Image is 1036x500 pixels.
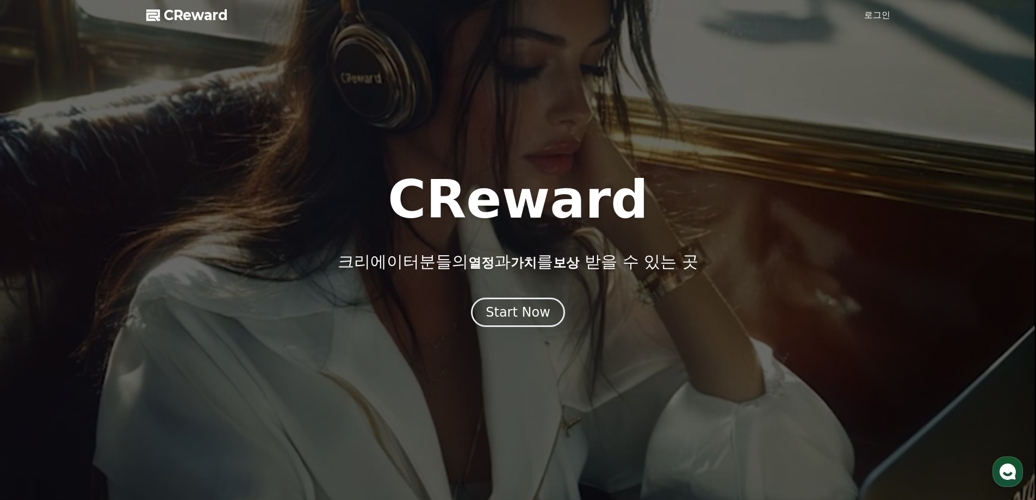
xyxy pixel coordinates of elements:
[471,308,565,319] a: Start Now
[511,255,537,270] span: 가치
[338,252,698,271] p: 크리에이터분들의 과 를 받을 수 있는 곳
[146,7,228,24] a: CReward
[388,174,648,226] h1: CReward
[164,7,228,24] span: CReward
[468,255,494,270] span: 열정
[486,304,550,321] div: Start Now
[553,255,579,270] span: 보상
[864,9,890,22] a: 로그인
[471,298,565,327] button: Start Now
